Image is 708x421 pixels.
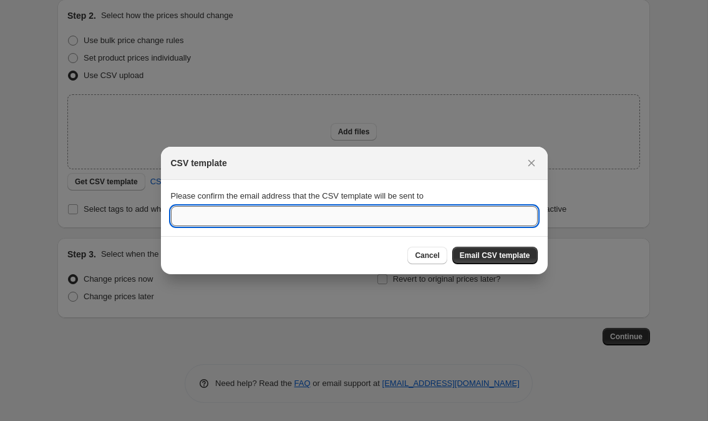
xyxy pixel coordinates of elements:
[171,191,424,201] span: Please confirm the email address that the CSV template will be sent to
[523,154,540,172] button: Close
[171,157,227,169] h2: CSV template
[452,247,538,264] button: Email CSV template
[415,250,439,260] span: Cancel
[460,250,530,260] span: Email CSV template
[407,247,447,264] button: Cancel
